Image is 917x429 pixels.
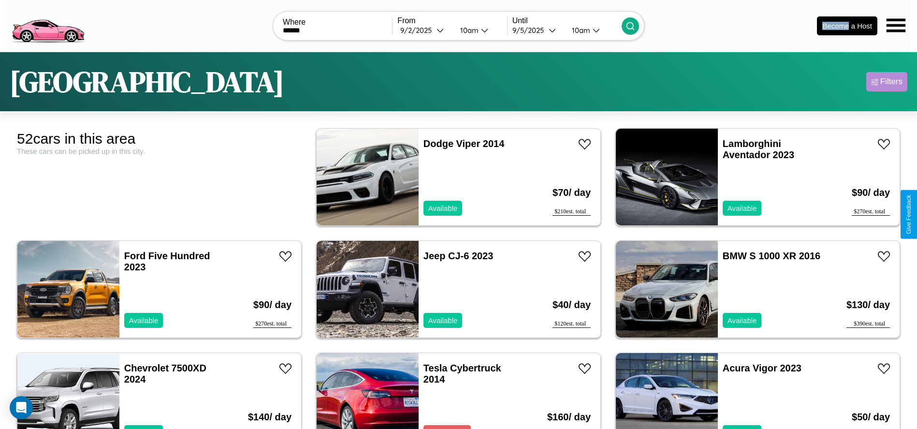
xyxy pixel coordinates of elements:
div: $ 390 est. total [846,320,890,328]
button: Become a Host [817,16,877,35]
label: Where [283,18,392,27]
a: Lamborghini Aventador 2023 [723,138,794,160]
div: $ 270 est. total [852,208,890,216]
a: Jeep CJ-6 2023 [423,251,494,261]
img: logo [7,5,88,45]
p: Available [428,202,458,215]
div: 52 cars in this area [17,131,302,147]
button: 10am [452,25,507,35]
label: Until [512,16,622,25]
p: Available [428,314,458,327]
a: Dodge Viper 2014 [423,138,505,149]
h1: [GEOGRAPHIC_DATA] [10,62,284,102]
div: Give Feedback [905,195,912,234]
div: These cars can be picked up in this city. [17,147,302,155]
a: Tesla Cybertruck 2014 [423,363,501,385]
div: Open Intercom Messenger [10,396,33,419]
div: 9 / 5 / 2025 [512,26,549,35]
label: From [397,16,507,25]
a: Chevrolet 7500XD 2024 [124,363,206,385]
button: 9/2/2025 [397,25,452,35]
h3: $ 70 / day [553,178,591,208]
h3: $ 40 / day [553,290,591,320]
a: Acura Vigor 2023 [723,363,801,373]
button: Filters [866,72,907,91]
p: Available [728,202,757,215]
div: 10am [455,26,481,35]
button: 10am [564,25,622,35]
div: $ 210 est. total [553,208,591,216]
div: Filters [880,77,902,87]
div: $ 270 est. total [253,320,291,328]
h3: $ 130 / day [846,290,890,320]
div: 10am [567,26,593,35]
h3: $ 90 / day [852,178,890,208]
div: 9 / 2 / 2025 [400,26,437,35]
h3: $ 90 / day [253,290,291,320]
a: Ford Five Hundred 2023 [124,251,210,272]
div: $ 120 est. total [553,320,591,328]
p: Available [129,314,159,327]
a: BMW S 1000 XR 2016 [723,251,820,261]
p: Available [728,314,757,327]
